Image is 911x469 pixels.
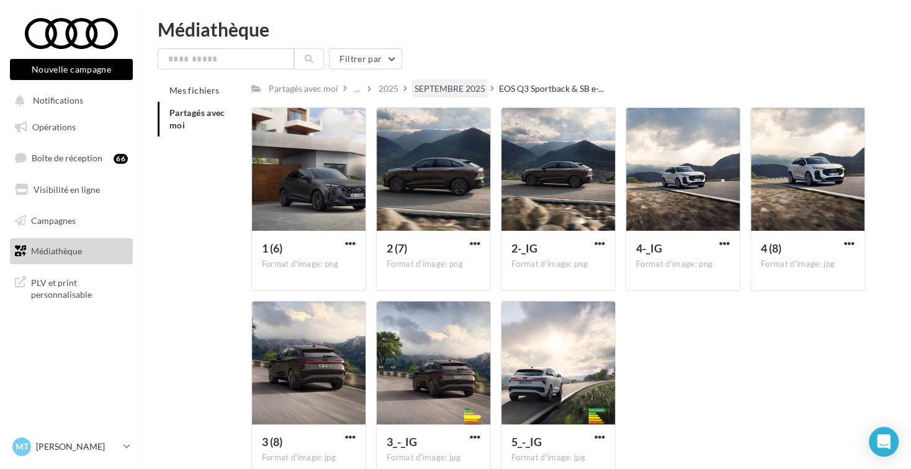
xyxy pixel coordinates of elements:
[415,83,485,95] div: SEPTEMBRE 2025
[387,259,480,270] div: Format d'image: png
[169,107,225,130] span: Partagés avec moi
[7,208,135,234] a: Campagnes
[36,440,119,453] p: [PERSON_NAME]
[114,154,128,164] div: 66
[7,238,135,264] a: Médiathèque
[387,241,407,255] span: 2 (7)
[34,184,100,195] span: Visibilité en ligne
[761,259,855,270] div: Format d'image: jpg
[761,241,781,255] span: 4 (8)
[511,259,605,270] div: Format d'image: png
[269,83,338,95] div: Partagés avec moi
[329,48,402,69] button: Filtrer par
[31,215,76,225] span: Campagnes
[262,241,282,255] span: 1 (6)
[33,96,83,106] span: Notifications
[32,153,102,163] span: Boîte de réception
[7,269,135,306] a: PLV et print personnalisable
[511,435,542,449] span: 5_-_IG
[499,83,604,95] span: EOS Q3 Sportback & SB e-...
[511,241,537,255] span: 2-_IG
[869,427,899,457] div: Open Intercom Messenger
[7,114,135,140] a: Opérations
[262,435,282,449] span: 3 (8)
[158,20,896,38] div: Médiathèque
[32,122,76,132] span: Opérations
[636,259,730,270] div: Format d'image: png
[387,452,480,463] div: Format d'image: jpg
[16,440,29,453] span: MT
[636,241,662,255] span: 4-_IG
[10,435,133,458] a: MT [PERSON_NAME]
[379,83,398,95] div: 2025
[10,59,133,80] button: Nouvelle campagne
[262,452,356,463] div: Format d'image: jpg
[7,177,135,203] a: Visibilité en ligne
[387,435,417,449] span: 3_-_IG
[262,259,356,270] div: Format d'image: png
[7,145,135,171] a: Boîte de réception66
[169,85,219,96] span: Mes fichiers
[511,452,605,463] div: Format d'image: jpg
[31,246,82,256] span: Médiathèque
[31,274,128,301] span: PLV et print personnalisable
[352,80,362,97] div: ...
